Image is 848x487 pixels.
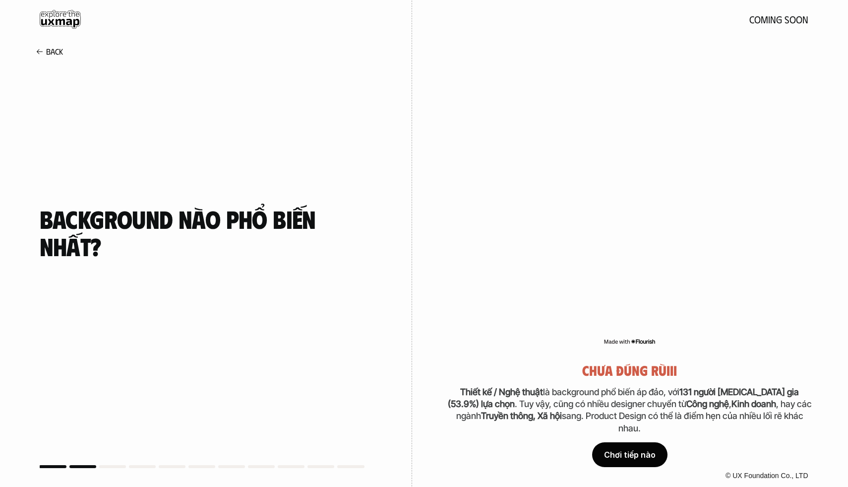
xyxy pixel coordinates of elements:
iframe: Interactive or visual content [444,38,815,336]
p: Back [46,47,63,56]
strong: Công nghệ [686,399,729,409]
h5: Chưa đúng rùiii [444,363,815,378]
strong: Truyền thông, Xã hội [481,411,562,421]
h5: coming soon [749,14,808,25]
div: Chơi tiếp nào [592,442,667,467]
img: Made with Flourish [604,338,656,346]
a: © UX Foundation Co., LTD [724,472,808,480]
p: là background phổ biến áp đảo, với . Tuy vậy, cũng có nhiều designer chuyển từ , , hay các ngành ... [444,386,815,434]
strong: Thiết kế / Nghệ thuật [460,386,543,397]
h4: Background nào phổ biến nhất? [40,205,372,260]
strong: Kinh doanh [731,399,776,409]
strong: 131 người [MEDICAL_DATA] gia (53.9%) lựa chọn [448,386,801,409]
